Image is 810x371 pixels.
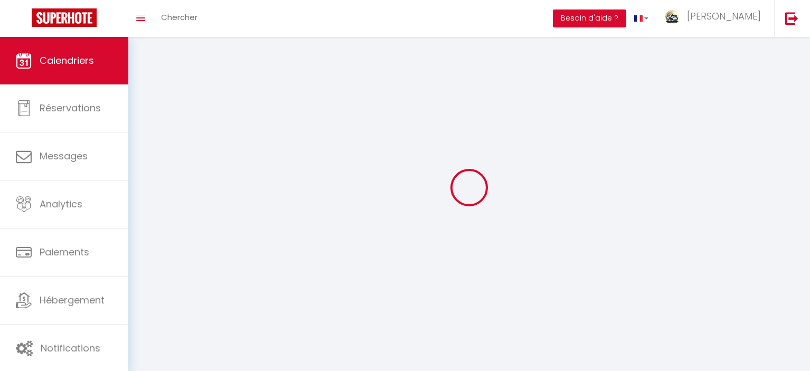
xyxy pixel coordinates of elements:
[40,245,89,259] span: Paiements
[553,9,626,27] button: Besoin d'aide ?
[161,12,197,23] span: Chercher
[40,101,101,115] span: Réservations
[40,149,88,163] span: Messages
[785,12,798,25] img: logout
[40,197,82,211] span: Analytics
[664,9,680,24] img: ...
[687,9,761,23] span: [PERSON_NAME]
[40,293,105,307] span: Hébergement
[40,54,94,67] span: Calendriers
[41,341,100,355] span: Notifications
[32,8,97,27] img: Super Booking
